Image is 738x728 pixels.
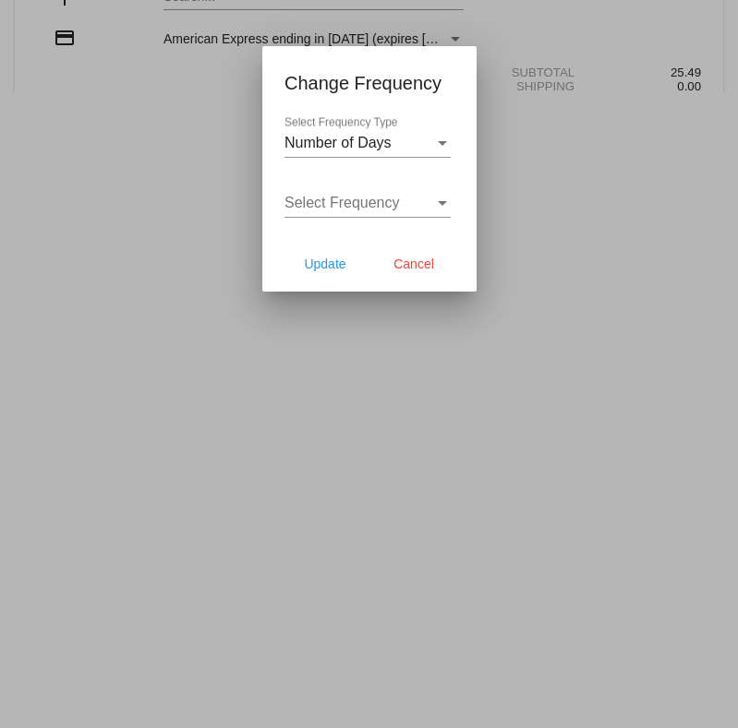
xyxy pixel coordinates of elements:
span: Number of Days [284,135,392,150]
button: Update [284,247,366,280]
span: Update [304,257,345,271]
span: Cancel [393,257,434,271]
button: Cancel [373,247,454,280]
mat-select: Select Frequency [284,195,451,211]
span: Select Frequency [284,195,400,210]
h1: Change Frequency [284,68,454,98]
mat-select: Select Frequency Type [284,135,451,151]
